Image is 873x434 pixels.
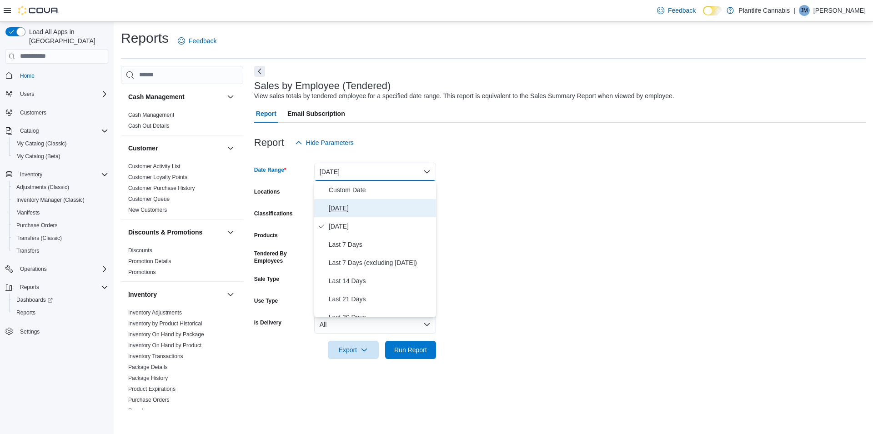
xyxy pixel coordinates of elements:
span: Load All Apps in [GEOGRAPHIC_DATA] [25,27,108,45]
span: Purchase Orders [128,396,170,404]
label: Classifications [254,210,293,217]
span: Inventory Adjustments [128,309,182,316]
a: Dashboards [13,294,56,305]
h1: Reports [121,29,169,47]
span: Users [20,90,34,98]
a: New Customers [128,207,167,213]
a: Adjustments (Classic) [13,182,73,193]
span: Purchase Orders [13,220,108,231]
a: Inventory Manager (Classic) [13,195,88,205]
span: Last 21 Days [329,294,432,304]
h3: Discounts & Promotions [128,228,202,237]
button: My Catalog (Beta) [9,150,112,163]
button: Manifests [9,206,112,219]
span: JM [801,5,808,16]
a: Transfers [13,245,43,256]
span: Export [333,341,373,359]
a: Package History [128,375,168,381]
label: Use Type [254,297,278,304]
span: Feedback [189,36,216,45]
span: Adjustments (Classic) [13,182,108,193]
span: My Catalog (Beta) [13,151,108,162]
span: Report [256,105,276,123]
span: Last 30 Days [329,312,432,323]
button: [DATE] [314,163,436,181]
button: Purchase Orders [9,219,112,232]
a: Cash Out Details [128,123,170,129]
span: Inventory [20,171,42,178]
span: Reports [20,284,39,291]
button: Operations [16,264,50,274]
a: Inventory Transactions [128,353,183,359]
span: Product Expirations [128,385,176,393]
h3: Cash Management [128,92,185,101]
span: Customer Queue [128,195,170,203]
span: Operations [20,265,47,273]
button: Cash Management [128,92,223,101]
input: Dark Mode [703,6,722,15]
a: Customer Purchase History [128,185,195,191]
span: Reports [13,307,108,318]
span: Cash Out Details [128,122,170,130]
button: Operations [2,263,112,275]
label: Is Delivery [254,319,281,326]
button: Hide Parameters [291,134,357,152]
button: Transfers [9,244,112,257]
a: Dashboards [9,294,112,306]
span: Inventory [16,169,108,180]
a: Inventory On Hand by Package [128,331,204,338]
p: [PERSON_NAME] [813,5,866,16]
button: Customers [2,106,112,119]
span: Transfers [13,245,108,256]
a: Package Details [128,364,168,370]
div: Inventory [121,307,243,431]
label: Locations [254,188,280,195]
p: | [793,5,795,16]
a: Customer Activity List [128,163,181,170]
span: Last 7 Days [329,239,432,250]
a: My Catalog (Beta) [13,151,64,162]
a: Feedback [653,1,699,20]
button: My Catalog (Classic) [9,137,112,150]
button: Customer [225,143,236,154]
button: Catalog [16,125,42,136]
label: Date Range [254,166,286,174]
p: Plantlife Cannabis [738,5,790,16]
a: Discounts [128,247,152,254]
a: Inventory On Hand by Product [128,342,201,349]
a: Reorder [128,408,148,414]
span: Dark Mode [703,15,703,16]
span: Promotion Details [128,258,171,265]
button: Inventory Manager (Classic) [9,194,112,206]
span: Settings [16,325,108,337]
span: Home [16,70,108,81]
div: View sales totals by tendered employee for a specified date range. This report is equivalent to t... [254,91,674,101]
button: Cash Management [225,91,236,102]
span: Last 14 Days [329,275,432,286]
a: My Catalog (Classic) [13,138,70,149]
span: Home [20,72,35,80]
button: Next [254,66,265,77]
span: Inventory Manager (Classic) [16,196,85,204]
span: Dashboards [13,294,108,305]
button: Run Report [385,341,436,359]
button: Discounts & Promotions [128,228,223,237]
button: Transfers (Classic) [9,232,112,244]
span: Last 7 Days (excluding [DATE]) [329,257,432,268]
div: Customer [121,161,243,219]
a: Purchase Orders [13,220,61,231]
button: Discounts & Promotions [225,227,236,238]
span: Cash Management [128,111,174,119]
span: Transfers (Classic) [16,234,62,242]
a: Promotions [128,269,156,275]
button: Adjustments (Classic) [9,181,112,194]
h3: Report [254,137,284,148]
a: Customer Loyalty Points [128,174,187,180]
span: Catalog [20,127,39,135]
span: New Customers [128,206,167,214]
span: Transfers (Classic) [13,233,108,244]
a: Cash Management [128,112,174,118]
